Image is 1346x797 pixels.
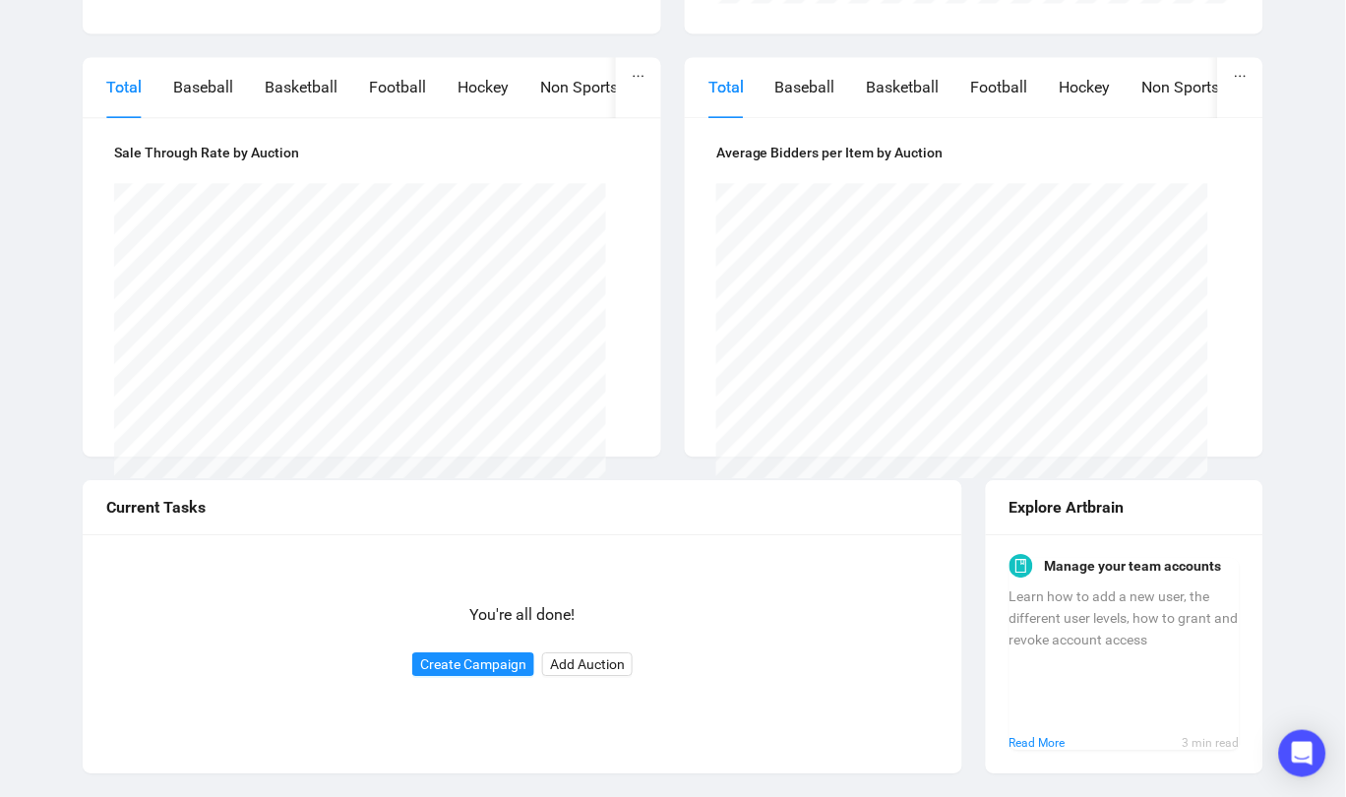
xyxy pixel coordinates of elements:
div: Non Sports [1142,75,1220,99]
div: Hockey [1060,75,1111,99]
div: Explore Artbrain [1009,495,1240,520]
a: Add Auction [542,656,633,672]
div: Total [106,75,142,99]
span: book [1014,559,1028,573]
button: Create Campaign [412,652,534,676]
div: Football [369,75,426,99]
span: Create Campaign [420,653,526,675]
a: Read More [1009,733,1183,753]
span: Add Auction [550,653,625,675]
h4: Sale Through Rate by Auction [114,142,630,163]
span: 3 min read [1183,733,1240,753]
div: Basketball [265,75,337,99]
div: Learn how to add a new user, the different user levels, how to grant and revoke account access [1009,585,1240,729]
span: ellipsis [632,69,645,83]
div: Baseball [775,75,835,99]
div: Hockey [458,75,509,99]
a: Manage your team accounts [1045,554,1222,578]
div: Open Intercom Messenger [1279,730,1326,777]
button: Add Auction [542,652,633,676]
button: ellipsis [616,57,661,94]
h4: Average Bidders per Item by Auction [716,142,1232,163]
div: Total [708,75,744,99]
div: Basketball [867,75,940,99]
div: Football [971,75,1028,99]
span: You're all done! [470,605,576,624]
span: ellipsis [1234,69,1248,83]
div: Current Tasks [106,495,939,520]
div: Baseball [173,75,233,99]
div: Non Sports [540,75,618,99]
button: ellipsis [1218,57,1263,94]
